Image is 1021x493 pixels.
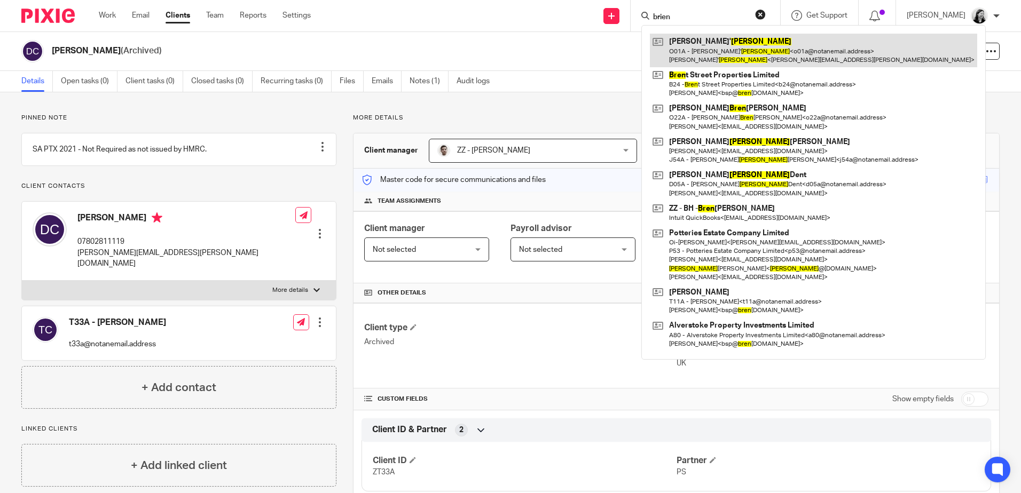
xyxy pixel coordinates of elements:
[166,10,190,21] a: Clients
[755,9,766,20] button: Clear
[77,212,295,226] h4: [PERSON_NAME]
[33,212,67,246] img: svg%3E
[364,224,425,233] span: Client manager
[364,145,418,156] h3: Client manager
[33,317,58,343] img: svg%3E
[677,468,686,476] span: PS
[373,468,395,476] span: ZT33A
[206,10,224,21] a: Team
[378,289,426,297] span: Other details
[77,236,295,247] p: 07802811119
[652,13,748,22] input: Search
[272,286,308,295] p: More details
[261,71,332,92] a: Recurring tasks (0)
[21,425,336,433] p: Linked clients
[892,394,954,404] label: Show empty fields
[61,71,117,92] a: Open tasks (0)
[142,379,216,396] h4: + Add contact
[437,144,450,157] img: My%20icon.jpg
[52,45,694,57] h2: [PERSON_NAME]
[21,182,336,190] p: Client contacts
[21,114,336,122] p: Pinned note
[806,12,847,19] span: Get Support
[21,40,44,62] img: svg%3E
[340,71,364,92] a: Files
[282,10,311,21] a: Settings
[131,457,227,474] h4: + Add linked client
[99,10,116,21] a: Work
[191,71,253,92] a: Closed tasks (0)
[378,197,441,205] span: Team assignments
[364,395,676,403] h4: CUSTOM FIELDS
[372,71,402,92] a: Emails
[457,71,498,92] a: Audit logs
[69,339,166,349] p: t33a@notanemail.address
[21,9,75,23] img: Pixie
[459,425,464,435] span: 2
[125,71,183,92] a: Client tasks (0)
[152,212,162,223] i: Primary
[362,174,546,185] p: Master code for secure communications and files
[510,224,572,233] span: Payroll advisor
[69,317,166,328] h4: T33A - [PERSON_NAME]
[77,248,295,269] p: [PERSON_NAME][EMAIL_ADDRESS][PERSON_NAME][DOMAIN_NAME]
[364,337,676,347] p: Archived
[364,322,676,333] h4: Client type
[677,358,988,369] p: UK
[373,455,676,466] h4: Client ID
[132,10,150,21] a: Email
[677,455,980,466] h4: Partner
[21,71,53,92] a: Details
[121,46,162,55] span: (Archived)
[372,424,447,435] span: Client ID & Partner
[240,10,266,21] a: Reports
[410,71,449,92] a: Notes (1)
[907,10,965,21] p: [PERSON_NAME]
[353,114,1000,122] p: More details
[971,7,988,25] img: Helen_2025.jpg
[457,147,530,154] span: ZZ - [PERSON_NAME]
[373,246,416,253] span: Not selected
[519,246,562,253] span: Not selected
